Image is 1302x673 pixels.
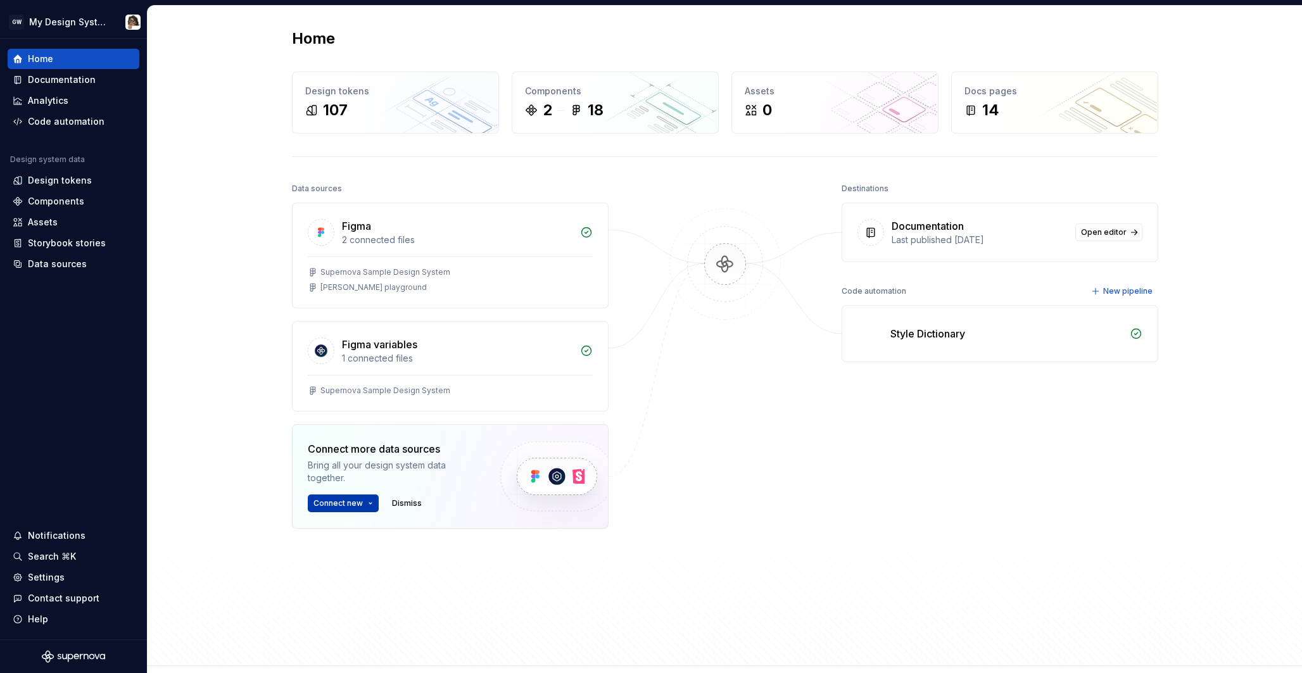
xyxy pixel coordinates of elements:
[982,100,999,120] div: 14
[8,49,139,69] a: Home
[323,100,348,120] div: 107
[292,203,609,308] a: Figma2 connected filesSupernova Sample Design System[PERSON_NAME] playground
[28,73,96,86] div: Documentation
[842,282,906,300] div: Code automation
[964,85,1145,97] div: Docs pages
[305,85,486,97] div: Design tokens
[1103,286,1153,296] span: New pipeline
[525,85,705,97] div: Components
[28,258,87,270] div: Data sources
[292,72,499,134] a: Design tokens107
[10,154,85,165] div: Design system data
[28,115,104,128] div: Code automation
[342,218,371,234] div: Figma
[892,234,1068,246] div: Last published [DATE]
[42,650,105,663] svg: Supernova Logo
[8,525,139,546] button: Notifications
[28,613,48,626] div: Help
[28,195,84,208] div: Components
[1087,282,1158,300] button: New pipeline
[342,352,572,365] div: 1 connected files
[1081,227,1127,237] span: Open editor
[1075,223,1142,241] a: Open editor
[320,386,450,396] div: Supernova Sample Design System
[342,337,417,352] div: Figma variables
[392,498,422,508] span: Dismiss
[8,170,139,191] a: Design tokens
[8,609,139,629] button: Help
[9,15,24,30] div: GW
[745,85,925,97] div: Assets
[8,191,139,211] a: Components
[28,571,65,584] div: Settings
[890,326,965,341] div: Style Dictionary
[292,28,335,49] h2: Home
[8,567,139,588] a: Settings
[28,237,106,249] div: Storybook stories
[731,72,939,134] a: Assets0
[313,498,363,508] span: Connect new
[308,441,479,456] div: Connect more data sources
[29,16,110,28] div: My Design System
[28,550,76,563] div: Search ⌘K
[762,100,772,120] div: 0
[28,592,99,605] div: Contact support
[8,546,139,567] button: Search ⌘K
[8,254,139,274] a: Data sources
[8,70,139,90] a: Documentation
[28,94,68,107] div: Analytics
[28,529,85,542] div: Notifications
[28,53,53,65] div: Home
[308,494,379,512] button: Connect new
[342,234,572,246] div: 2 connected files
[320,282,427,292] div: [PERSON_NAME] playground
[512,72,719,134] a: Components218
[386,494,427,512] button: Dismiss
[8,233,139,253] a: Storybook stories
[292,321,609,412] a: Figma variables1 connected filesSupernova Sample Design System
[320,267,450,277] div: Supernova Sample Design System
[28,216,58,229] div: Assets
[8,111,139,132] a: Code automation
[951,72,1158,134] a: Docs pages14
[125,15,141,30] img: Jessica
[8,91,139,111] a: Analytics
[543,100,552,120] div: 2
[28,174,92,187] div: Design tokens
[308,459,479,484] div: Bring all your design system data together.
[8,588,139,608] button: Contact support
[588,100,604,120] div: 18
[292,180,342,198] div: Data sources
[842,180,888,198] div: Destinations
[3,8,144,35] button: GWMy Design SystemJessica
[8,212,139,232] a: Assets
[892,218,964,234] div: Documentation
